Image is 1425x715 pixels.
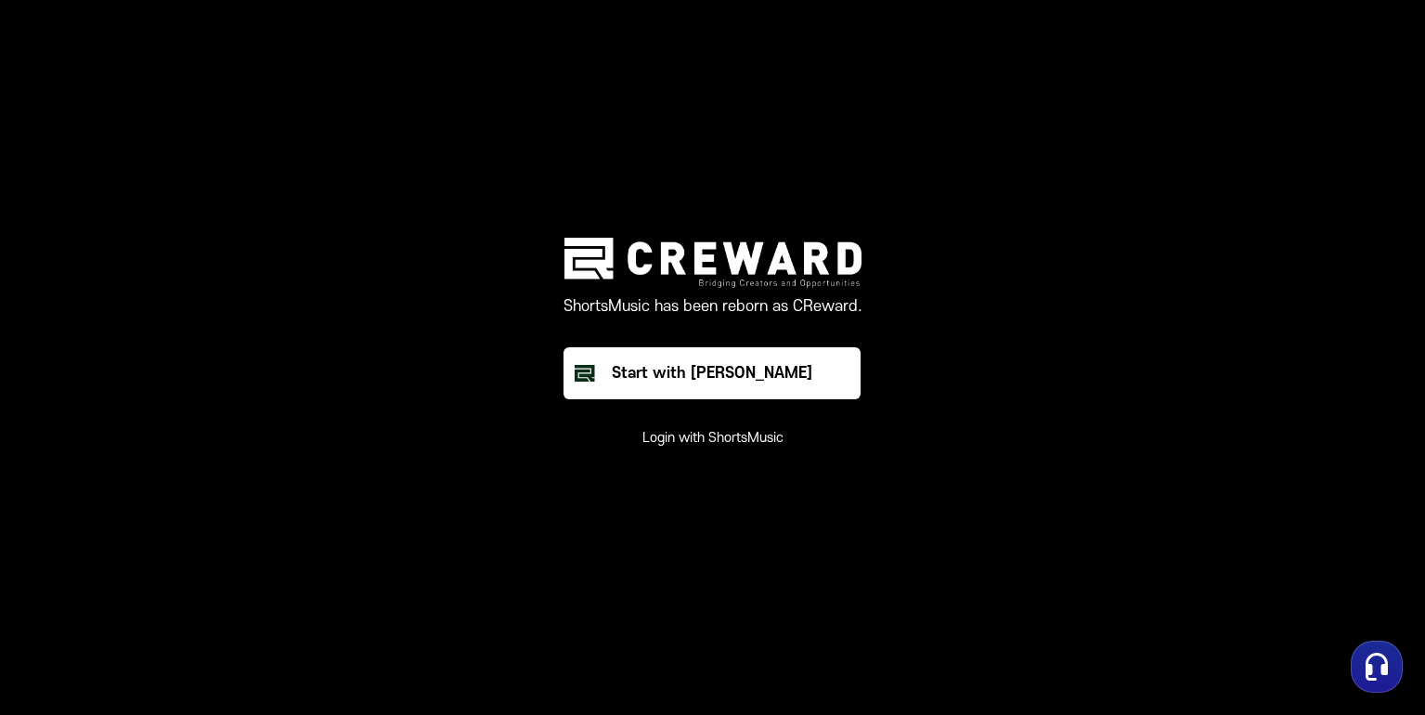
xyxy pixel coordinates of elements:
button: Start with [PERSON_NAME] [564,347,861,399]
img: creward logo [564,238,861,287]
button: Login with ShortsMusic [642,429,784,448]
p: ShortsMusic has been reborn as CReward. [564,295,862,318]
div: Start with [PERSON_NAME] [612,362,812,384]
a: Start with [PERSON_NAME] [564,347,862,399]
